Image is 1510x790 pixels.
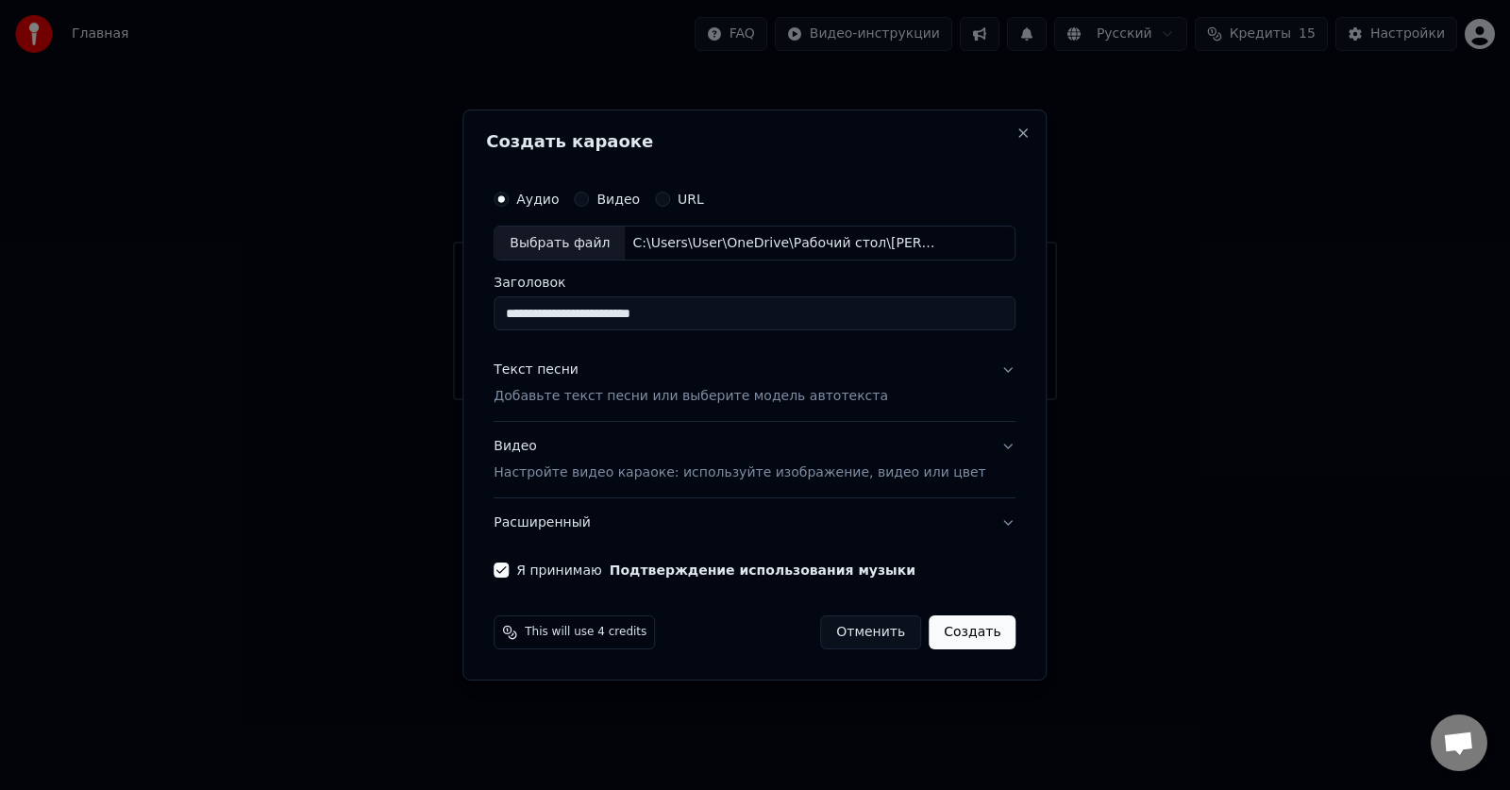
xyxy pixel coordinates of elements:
[494,423,1015,498] button: ВидеоНастройте видео караоке: используйте изображение, видео или цвет
[596,193,640,206] label: Видео
[494,438,985,483] div: Видео
[494,463,985,482] p: Настройте видео караоке: используйте изображение, видео или цвет
[610,563,915,577] button: Я принимаю
[486,133,1023,150] h2: Создать караоке
[516,563,915,577] label: Я принимаю
[495,227,625,261] div: Выбрать файл
[494,388,888,407] p: Добавьте текст песни или выберите модель автотекста
[516,193,559,206] label: Аудио
[625,234,946,253] div: C:\Users\User\OneDrive\Рабочий стол\[PERSON_NAME] - Gypsy Queen.mp3
[494,361,579,380] div: Текст песни
[494,277,1015,290] label: Заголовок
[820,615,921,649] button: Отменить
[494,498,1015,547] button: Расширенный
[929,615,1015,649] button: Создать
[678,193,704,206] label: URL
[525,625,646,640] span: This will use 4 credits
[494,346,1015,422] button: Текст песниДобавьте текст песни или выберите модель автотекста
